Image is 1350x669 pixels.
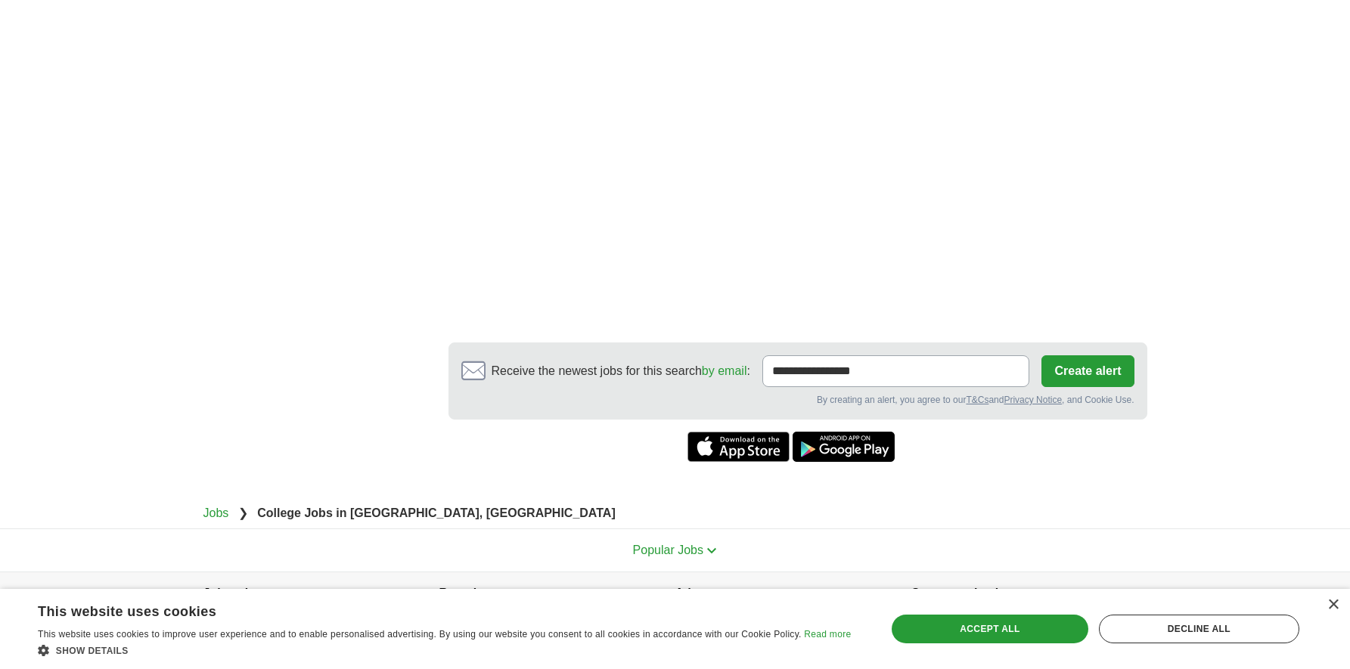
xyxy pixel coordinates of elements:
[257,506,616,519] strong: College Jobs in [GEOGRAPHIC_DATA], [GEOGRAPHIC_DATA]
[492,362,750,380] span: Receive the newest jobs for this search :
[966,395,988,405] a: T&Cs
[203,506,229,519] a: Jobs
[38,629,802,640] span: This website uses cookies to improve user experience and to enable personalised advertising. By u...
[461,393,1134,407] div: By creating an alert, you agree to our and , and Cookie Use.
[1099,615,1299,643] div: Decline all
[793,432,895,462] a: Get the Android app
[38,598,813,621] div: This website uses cookies
[56,646,129,656] span: Show details
[38,643,851,658] div: Show details
[1041,355,1134,387] button: Create alert
[911,572,1147,615] h4: Country selection
[687,432,790,462] a: Get the iPhone app
[892,615,1088,643] div: Accept all
[1004,395,1062,405] a: Privacy Notice
[706,547,717,554] img: toggle icon
[804,629,851,640] a: Read more, opens a new window
[702,364,747,377] a: by email
[633,544,703,556] span: Popular Jobs
[238,506,248,519] span: ❯
[1327,599,1339,611] div: Close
